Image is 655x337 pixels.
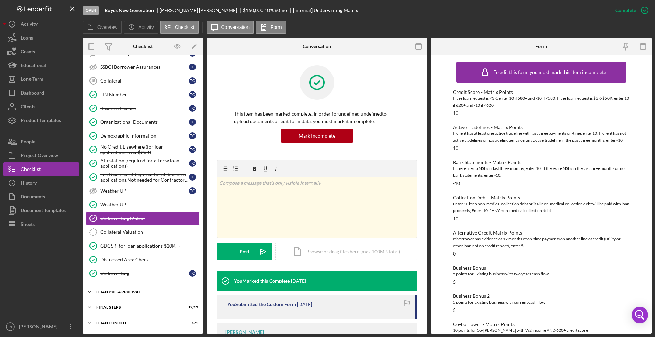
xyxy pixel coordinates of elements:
div: 10 [453,145,458,151]
div: 5 [453,307,456,313]
button: Clients [3,100,79,113]
div: Product Templates [21,113,61,129]
button: Post [217,243,272,260]
div: Open [83,6,99,15]
div: SSBCI Borrower Assurances [100,64,189,70]
div: Educational [21,58,46,74]
a: Dashboard [3,86,79,100]
label: Conversation [221,24,250,30]
div: Form [535,44,547,49]
div: Document Templates [21,204,66,219]
div: Checklist [21,162,41,178]
button: Sheets [3,217,79,231]
div: [Internal] Underwriting Matrix [293,8,358,13]
div: Open Intercom Messenger [632,307,648,323]
b: Boyds New Generation [105,8,154,13]
div: People [21,135,35,150]
button: Complete [609,3,652,17]
div: Enter 10 if no non-medical collection debt or if all non-medical collection debt will be paid wit... [453,200,630,214]
div: T C [189,160,196,167]
a: People [3,135,79,149]
tspan: 15 [91,79,95,83]
button: History [3,176,79,190]
div: Underwriting [100,271,189,276]
a: Distressed Area Check [86,253,200,267]
div: [PERSON_NAME] [225,329,264,335]
div: GDCSR (for loan applications $20K+) [100,243,199,249]
div: Mark Incomplete [299,129,335,143]
button: Overview [83,21,122,34]
button: Educational [3,58,79,72]
div: Business Bonus [453,265,630,271]
div: EIN Number [100,92,189,97]
time: 2025-09-23 21:25 [297,302,312,307]
a: Business LicenseTC [86,101,200,115]
div: If there are no NSFs in last three months, enter 10; If there are NSFs in the last three months o... [453,165,630,179]
label: Overview [97,24,117,30]
div: 5 points for Existing business with two years cash flow [453,271,630,278]
div: Collateral Valuation [100,229,199,235]
div: T C [189,270,196,277]
div: If client has at least one active tradeline with last three payments on-time, enter10; If client ... [453,130,630,144]
a: Fee Disclosure(Required for all business applications,Not needed for Contractor loans)TC [86,170,200,184]
label: Activity [138,24,154,30]
div: LOAN PRE-APPROVAL [96,290,194,294]
a: Weather UP [86,198,200,211]
div: Credit Score - Matrix Points [453,89,630,95]
a: 15CollateralTC [86,74,200,88]
div: Complete [615,3,636,17]
div: Dashboard [21,86,44,101]
div: T C [189,132,196,139]
a: GDCSR (for loan applications $20K+) [86,239,200,253]
div: No Credit Elsewhere (for loan applications over $20K) [100,144,189,155]
div: 10 points for Co-[PERSON_NAME] with W2 income AND 620+ credit score [453,327,630,334]
div: Weather UP [100,202,199,207]
button: Document Templates [3,204,79,217]
div: Activity [21,17,38,33]
div: Project Overview [21,149,58,164]
button: Checklist [3,162,79,176]
div: T C [189,64,196,70]
a: Long-Term [3,72,79,86]
button: Activity [124,21,158,34]
div: Business License [100,106,189,111]
text: IN [9,325,12,329]
div: Distressed Area Check [100,257,199,262]
button: Form [256,21,286,34]
div: LOAN FUNDED [96,321,181,325]
a: SSBCI Borrower AssurancesTC [86,60,200,74]
a: EIN NumberTC [86,88,200,101]
div: Underwriting Matrix [100,216,199,221]
div: Organizational Documents [100,119,189,125]
div: Long-Term [21,72,43,88]
div: T C [189,119,196,126]
div: Demographic Information [100,133,189,139]
div: If borrower has evidence of 12 months of on-time payments on another line of credit (utility or o... [453,236,630,249]
div: 0 [453,251,456,257]
div: You Marked this Complete [234,278,290,284]
div: 5 [453,279,456,285]
a: Attestation (required for all new loan applications)TC [86,156,200,170]
button: Conversation [207,21,254,34]
button: Product Templates [3,113,79,127]
div: Collateral [100,78,189,84]
a: No Credit Elsewhere (for loan applications over $20K)TC [86,143,200,156]
span: $150,000 [243,7,263,13]
div: Bank Statements - Matrix Points [453,160,630,165]
p: This item has been marked complete. In order for undefined undefined to upload documents or edit ... [234,110,400,126]
div: FINAL STEPS [96,305,181,309]
div: Grants [21,45,35,60]
button: Checklist [160,21,199,34]
div: Active Tradelines - Matrix Points [453,124,630,130]
a: Organizational DocumentsTC [86,115,200,129]
div: Checklist [133,44,153,49]
button: Documents [3,190,79,204]
div: -10 [453,181,460,186]
div: T C [189,77,196,84]
div: Documents [21,190,45,205]
a: Grants [3,45,79,58]
a: UnderwritingTC [86,267,200,280]
a: Activity [3,17,79,31]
